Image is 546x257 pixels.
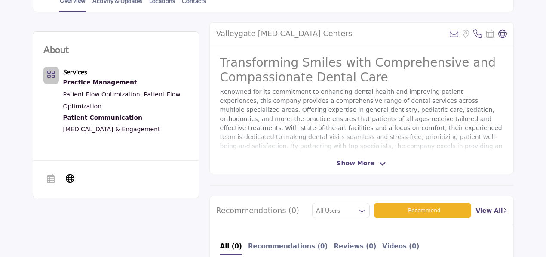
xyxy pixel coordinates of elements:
span: Show More [337,159,374,168]
b: Videos (0) [382,242,419,250]
div: Enhancing patient engagement through reminders, education, and digital communication. [63,112,188,124]
a: Patient Communication [63,112,188,124]
b: Reviews (0) [334,242,376,250]
span: Recommend [408,207,440,214]
b: All (0) [220,242,242,250]
div: Optimizing operations, staff coordination, and patient flow for efficient practice management. [63,77,188,88]
p: Renowned for its commitment to enhancing dental health and improving patient experiences, this co... [220,87,503,169]
a: Practice Management [63,77,188,88]
b: Recommendations (0) [248,242,328,250]
button: Recommend [374,203,471,218]
a: View All [475,206,506,215]
h2: Recommendations (0) [216,206,299,215]
a: Patient Flow Optimization [63,91,181,110]
b: Services [63,68,87,76]
button: Category Icon [43,67,59,84]
h2: All Users [316,206,340,215]
a: [MEDICAL_DATA] & Engagement [63,126,160,133]
a: Services [63,69,87,76]
h2: Transforming Smiles with Comprehensive and Compassionate Dental Care [220,56,503,84]
a: Patient Flow Optimization, [63,91,142,98]
h2: About [43,42,69,56]
h2: Valleygate Dental Surgery Centers [216,29,353,38]
button: All Users [312,203,370,218]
